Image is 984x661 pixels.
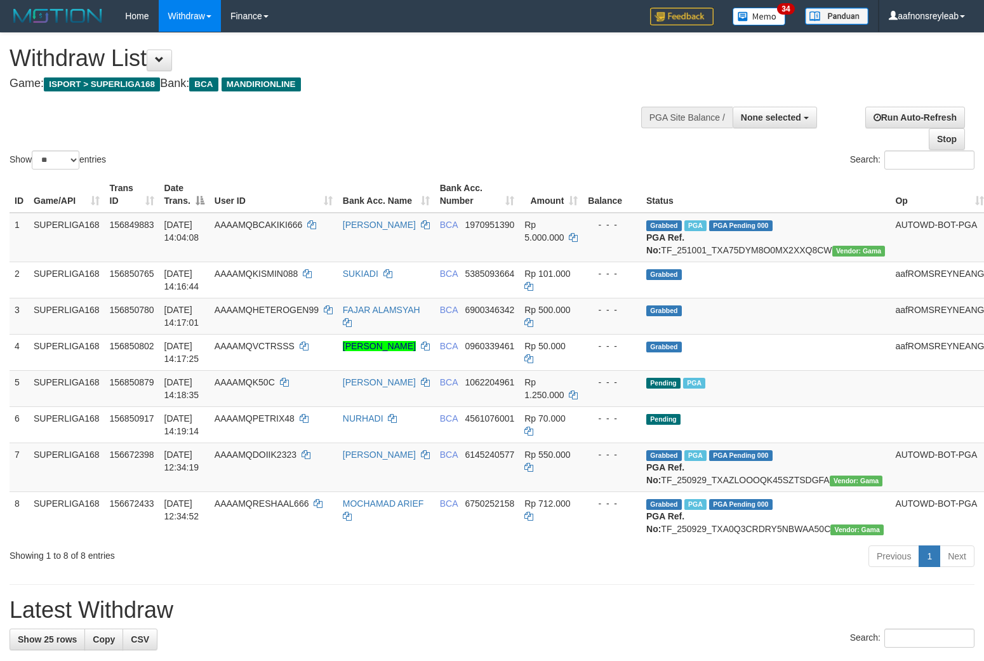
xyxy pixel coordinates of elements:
[646,414,681,425] span: Pending
[29,177,105,213] th: Game/API: activate to sort column ascending
[884,150,974,170] input: Search:
[10,177,29,213] th: ID
[343,413,383,424] a: NURHADI
[524,269,570,279] span: Rp 101.000
[10,491,29,540] td: 8
[440,269,458,279] span: BCA
[10,406,29,443] td: 6
[709,220,773,231] span: PGA Pending
[209,177,338,213] th: User ID: activate to sort column ascending
[524,377,564,400] span: Rp 1.250.000
[805,8,868,25] img: panduan.png
[110,341,154,351] span: 156850802
[865,107,965,128] a: Run Auto-Refresh
[10,334,29,370] td: 4
[105,177,159,213] th: Trans ID: activate to sort column ascending
[10,629,85,650] a: Show 25 rows
[583,177,641,213] th: Balance
[588,412,636,425] div: - - -
[343,305,420,315] a: FAJAR ALAMSYAH
[164,341,199,364] span: [DATE] 14:17:25
[10,6,106,25] img: MOTION_logo.png
[215,305,319,315] span: AAAAMQHETEROGEN99
[440,220,458,230] span: BCA
[29,406,105,443] td: SUPERLIGA168
[919,545,940,567] a: 1
[440,341,458,351] span: BCA
[830,524,884,535] span: Vendor URL: https://trx31.1velocity.biz
[164,377,199,400] span: [DATE] 14:18:35
[940,545,974,567] a: Next
[519,177,583,213] th: Amount: activate to sort column ascending
[684,220,707,231] span: Marked by aafsoycanthlai
[777,3,794,15] span: 34
[164,305,199,328] span: [DATE] 14:17:01
[524,341,566,351] span: Rp 50.000
[465,341,514,351] span: Copy 0960339461 to clipboard
[465,498,514,509] span: Copy 6750252158 to clipboard
[343,341,416,351] a: [PERSON_NAME]
[929,128,965,150] a: Stop
[646,511,684,534] b: PGA Ref. No:
[32,150,79,170] select: Showentries
[524,450,570,460] span: Rp 550.000
[588,304,636,316] div: - - -
[29,262,105,298] td: SUPERLIGA168
[709,499,773,510] span: PGA Pending
[440,413,458,424] span: BCA
[588,340,636,352] div: - - -
[684,450,707,461] span: Marked by aafsoycanthlai
[215,269,298,279] span: AAAAMQKISMIN088
[215,341,295,351] span: AAAAMQVCTRSSS
[465,269,514,279] span: Copy 5385093664 to clipboard
[10,598,974,623] h1: Latest Withdraw
[10,77,643,90] h4: Game: Bank:
[588,376,636,389] div: - - -
[131,634,149,644] span: CSV
[164,498,199,521] span: [DATE] 12:34:52
[84,629,123,650] a: Copy
[29,334,105,370] td: SUPERLIGA168
[646,342,682,352] span: Grabbed
[440,450,458,460] span: BCA
[10,46,643,71] h1: Withdraw List
[832,246,886,257] span: Vendor URL: https://trx31.1velocity.biz
[110,413,154,424] span: 156850917
[164,269,199,291] span: [DATE] 14:16:44
[465,305,514,315] span: Copy 6900346342 to clipboard
[884,629,974,648] input: Search:
[189,77,218,91] span: BCA
[641,443,890,491] td: TF_250929_TXAZLOOOQK45SZTSDGFA
[215,450,296,460] span: AAAAMQDOIIK2323
[164,220,199,243] span: [DATE] 14:04:08
[343,450,416,460] a: [PERSON_NAME]
[215,220,303,230] span: AAAAMQBCAKIKI666
[110,498,154,509] span: 156672433
[524,413,566,424] span: Rp 70.000
[588,267,636,280] div: - - -
[215,413,295,424] span: AAAAMQPETRIX48
[215,498,309,509] span: AAAAMQRESHAAL666
[641,213,890,262] td: TF_251001_TXA75DYM8O0MX2XXQ8CW
[709,450,773,461] span: PGA Pending
[641,107,733,128] div: PGA Site Balance /
[110,377,154,387] span: 156850879
[641,177,890,213] th: Status
[741,112,801,123] span: None selected
[524,305,570,315] span: Rp 500.000
[646,378,681,389] span: Pending
[440,498,458,509] span: BCA
[646,305,682,316] span: Grabbed
[18,634,77,644] span: Show 25 rows
[868,545,919,567] a: Previous
[465,450,514,460] span: Copy 6145240577 to clipboard
[164,413,199,436] span: [DATE] 14:19:14
[93,634,115,644] span: Copy
[465,220,514,230] span: Copy 1970951390 to clipboard
[215,377,275,387] span: AAAAMQK50C
[641,491,890,540] td: TF_250929_TXA0Q3CRDRY5NBWAA50C
[465,377,514,387] span: Copy 1062204961 to clipboard
[164,450,199,472] span: [DATE] 12:34:19
[588,497,636,510] div: - - -
[646,462,684,485] b: PGA Ref. No:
